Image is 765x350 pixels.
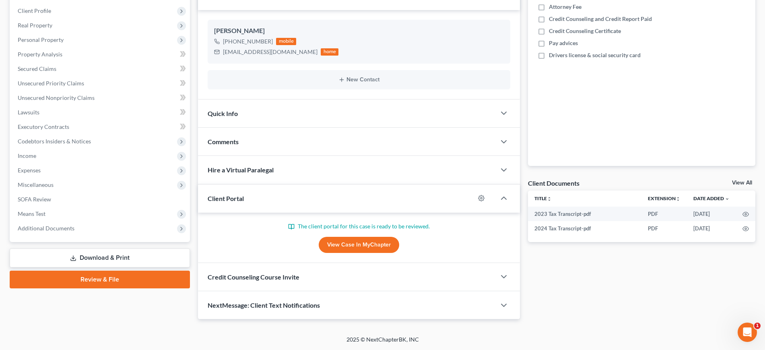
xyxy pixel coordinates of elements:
[18,167,41,174] span: Expenses
[725,197,730,201] i: expand_more
[528,179,579,187] div: Client Documents
[641,221,687,236] td: PDF
[276,38,296,45] div: mobile
[549,15,652,23] span: Credit Counseling and Credit Report Paid
[754,323,761,329] span: 1
[687,221,736,236] td: [DATE]
[11,91,190,105] a: Unsecured Nonpriority Claims
[208,301,320,309] span: NextMessage: Client Text Notifications
[648,195,680,201] a: Extensionunfold_more
[11,105,190,120] a: Lawsuits
[223,48,318,56] div: [EMAIL_ADDRESS][DOMAIN_NAME]
[10,249,190,267] a: Download & Print
[534,195,552,201] a: Titleunfold_more
[547,197,552,201] i: unfold_more
[208,110,238,117] span: Quick Info
[18,36,64,43] span: Personal Property
[641,207,687,221] td: PDF
[11,62,190,76] a: Secured Claims
[693,195,730,201] a: Date Added expand_more
[208,222,510,230] p: The client portal for this case is ready to be reviewed.
[18,51,62,58] span: Property Analysis
[18,138,91,145] span: Codebtors Insiders & Notices
[549,51,641,59] span: Drivers license & social security card
[676,197,680,201] i: unfold_more
[153,336,612,350] div: 2025 © NextChapterBK, INC
[11,76,190,91] a: Unsecured Priority Claims
[18,123,69,130] span: Executory Contracts
[11,47,190,62] a: Property Analysis
[549,39,578,47] span: Pay advices
[214,26,503,36] div: [PERSON_NAME]
[738,323,757,342] iframe: Intercom live chat
[18,109,39,116] span: Lawsuits
[732,180,752,186] a: View All
[18,65,56,72] span: Secured Claims
[208,166,274,174] span: Hire a Virtual Paralegal
[18,94,95,101] span: Unsecured Nonpriority Claims
[11,192,190,207] a: SOFA Review
[18,210,45,217] span: Means Test
[223,37,273,46] div: [PHONE_NUMBER]
[18,225,74,232] span: Additional Documents
[18,152,36,159] span: Income
[549,3,581,11] span: Attorney Fee
[10,271,190,288] a: Review & File
[528,221,641,236] td: 2024 Tax Transcript-pdf
[528,207,641,221] td: 2023 Tax Transcript-pdf
[11,120,190,134] a: Executory Contracts
[18,181,54,188] span: Miscellaneous
[18,22,52,29] span: Real Property
[18,196,51,203] span: SOFA Review
[18,7,51,14] span: Client Profile
[321,48,338,56] div: home
[687,207,736,221] td: [DATE]
[319,237,399,253] a: View Case in MyChapter
[208,138,239,145] span: Comments
[18,80,84,87] span: Unsecured Priority Claims
[208,195,244,202] span: Client Portal
[214,77,503,83] button: New Contact
[208,273,299,281] span: Credit Counseling Course Invite
[549,27,621,35] span: Credit Counseling Certificate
